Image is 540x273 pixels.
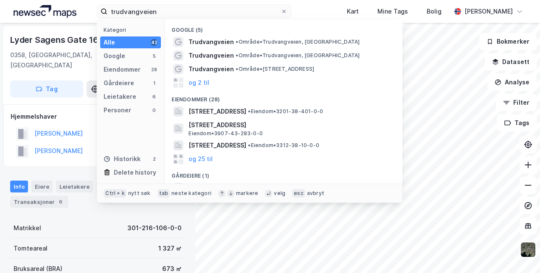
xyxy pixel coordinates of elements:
[10,196,68,208] div: Transaksjoner
[31,181,53,192] div: Eiere
[248,108,323,115] span: Eiendom • 3201-38-401-0-0
[487,74,537,91] button: Analyse
[151,53,157,59] div: 5
[104,92,136,102] div: Leietakere
[165,89,402,105] div: Eiendommer (28)
[128,190,151,197] div: nytt søk
[236,66,314,72] span: Område • [STREET_ADDRESS]
[96,181,128,192] div: Datasett
[496,94,537,111] button: Filter
[157,189,170,198] div: tab
[248,108,250,114] span: •
[236,66,238,72] span: •
[485,53,537,70] button: Datasett
[464,6,513,17] div: [PERSON_NAME]
[151,93,157,100] div: 6
[104,37,115,47] div: Alle
[104,154,141,164] div: Historikk
[188,50,234,61] span: Trudvangveien
[188,130,263,137] span: Eiendom • 3907-43-283-0-0
[104,105,131,115] div: Personer
[188,183,289,193] span: TRUDVANGVEIEN 10 BORETTSLAG
[236,39,238,45] span: •
[14,5,76,18] img: logo.a4113a55bc3d86da70a041830d287a7e.svg
[236,52,238,58] span: •
[114,167,156,178] div: Delete history
[165,166,402,181] div: Gårdeiere (1)
[104,51,125,61] div: Google
[14,243,48,253] div: Tomteareal
[10,50,118,70] div: 0358, [GEOGRAPHIC_DATA], [GEOGRAPHIC_DATA]
[248,142,250,148] span: •
[10,81,83,97] button: Tag
[11,111,185,122] div: Hjemmelshaver
[104,189,127,198] div: Ctrl + k
[307,190,324,197] div: avbryt
[498,232,540,273] div: Kontrollprogram for chat
[498,232,540,273] iframe: Chat Widget
[151,66,157,73] div: 28
[236,52,360,59] span: Område • Trudvangveien, [GEOGRAPHIC_DATA]
[347,6,359,17] div: Kart
[151,39,157,46] div: 42
[188,37,234,47] span: Trudvangveien
[274,190,285,197] div: velg
[188,140,246,150] span: [STREET_ADDRESS]
[427,6,442,17] div: Bolig
[377,6,408,17] div: Mine Tags
[236,190,258,197] div: markere
[172,190,211,197] div: neste kategori
[127,223,182,233] div: 301-216-106-0-0
[292,189,305,198] div: esc
[248,142,319,149] span: Eiendom • 3312-38-10-0-0
[56,181,93,192] div: Leietakere
[151,156,157,162] div: 2
[188,78,209,88] button: og 2 til
[10,33,100,47] div: Lyder Sagens Gate 16
[104,27,161,33] div: Kategori
[165,20,402,35] div: Google (5)
[104,78,134,88] div: Gårdeiere
[104,64,141,75] div: Eiendommer
[107,5,280,18] input: Søk på adresse, matrikkel, gårdeiere, leietakere eller personer
[188,64,234,74] span: Trudvangveien
[236,39,360,45] span: Område • Trudvangveien, [GEOGRAPHIC_DATA]
[188,154,213,164] button: og 25 til
[14,223,41,233] div: Matrikkel
[479,33,537,50] button: Bokmerker
[497,114,537,131] button: Tags
[158,243,182,253] div: 1 327 ㎡
[151,80,157,86] div: 1
[151,107,157,114] div: 0
[188,120,392,130] span: [STREET_ADDRESS]
[188,106,246,117] span: [STREET_ADDRESS]
[10,181,28,192] div: Info
[56,198,65,206] div: 6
